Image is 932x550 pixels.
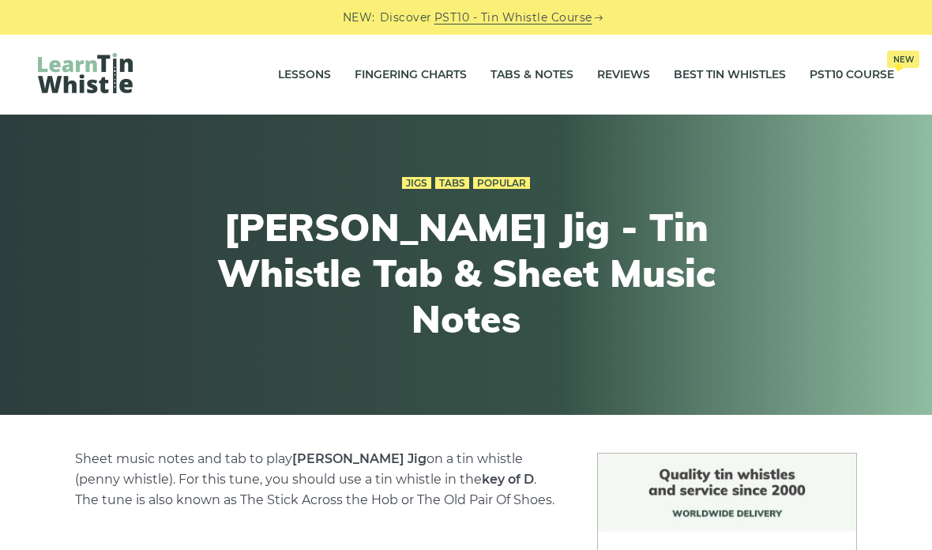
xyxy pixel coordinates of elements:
a: Jigs [402,177,431,190]
a: Popular [473,177,530,190]
h1: [PERSON_NAME] Jig - Tin Whistle Tab & Sheet Music Notes [175,205,757,341]
strong: [PERSON_NAME] Jig [292,451,427,466]
a: Best Tin Whistles [674,55,786,95]
a: PST10 CourseNew [810,55,894,95]
p: Sheet music notes and tab to play on a tin whistle (penny whistle). For this tune, you should use... [75,449,558,510]
a: Reviews [597,55,650,95]
a: Fingering Charts [355,55,467,95]
img: LearnTinWhistle.com [38,53,133,93]
a: Tabs & Notes [490,55,573,95]
a: Tabs [435,177,469,190]
span: New [887,51,919,68]
strong: key of D [482,472,534,487]
a: Lessons [278,55,331,95]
